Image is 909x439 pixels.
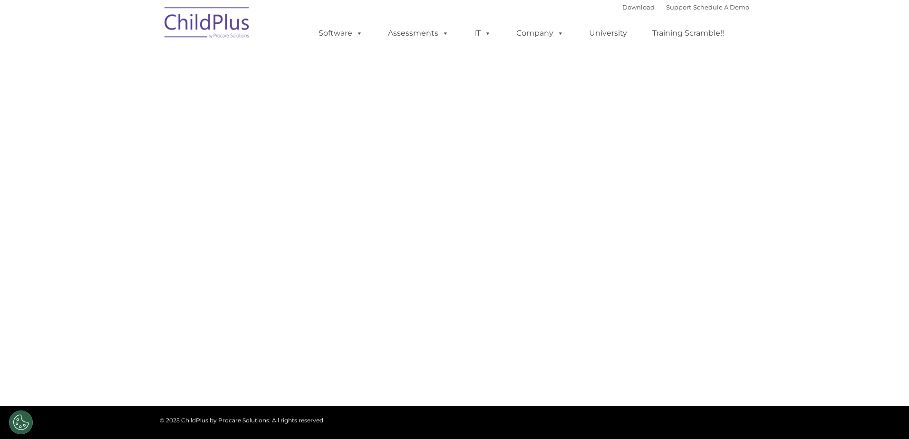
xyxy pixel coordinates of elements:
[622,3,655,11] a: Download
[9,410,33,434] button: Cookies Settings
[507,24,573,43] a: Company
[622,3,749,11] font: |
[580,24,637,43] a: University
[643,24,734,43] a: Training Scramble!!
[378,24,458,43] a: Assessments
[464,24,501,43] a: IT
[309,24,372,43] a: Software
[666,3,691,11] a: Support
[160,0,255,48] img: ChildPlus by Procare Solutions
[693,3,749,11] a: Schedule A Demo
[160,417,325,424] span: © 2025 ChildPlus by Procare Solutions. All rights reserved.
